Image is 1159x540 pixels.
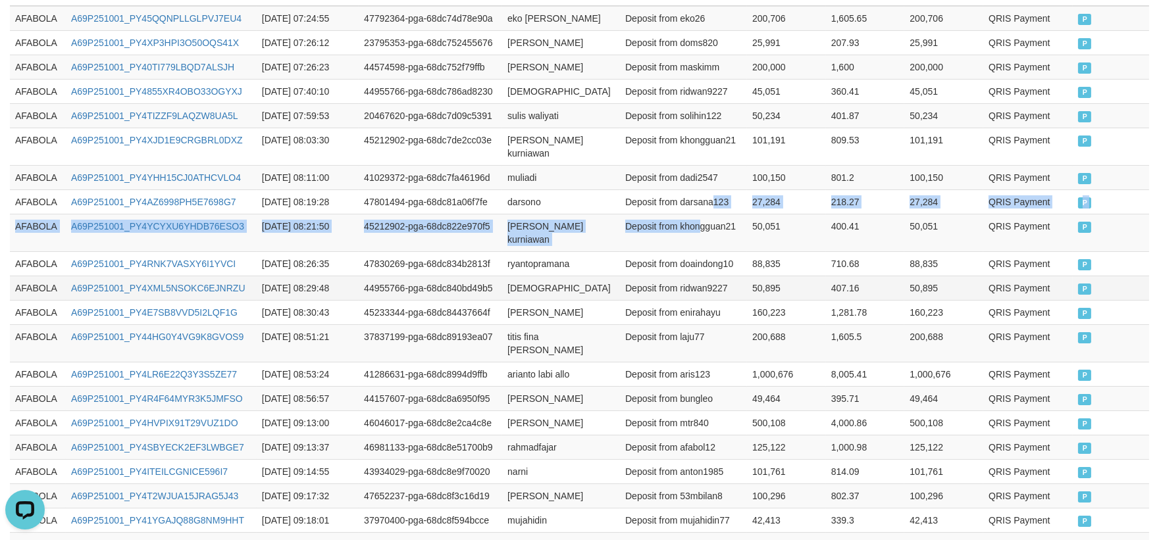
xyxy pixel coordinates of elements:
td: 50,234 [904,103,983,128]
td: Deposit from dadi2547 [620,165,747,189]
td: AFABOLA [10,300,66,324]
td: QRIS Payment [983,324,1073,362]
a: A69P251001_PY4LR6E22Q3Y3S5ZE77 [71,369,237,380]
a: A69P251001_PY4XML5NSOKC6EJNRZU [71,283,245,293]
a: A69P251001_PY4ITEILCGNICE596I7 [71,466,228,477]
td: [DATE] 08:30:43 [257,300,359,324]
td: 88,835 [904,251,983,276]
a: A69P251001_PY4TIZZF9LAQZW8UA5L [71,110,238,121]
td: 45,051 [904,79,983,103]
td: 45,051 [747,79,826,103]
td: Deposit from ridwan9227 [620,79,747,103]
td: [PERSON_NAME] kurniawan [502,128,620,165]
td: 1,000,676 [904,362,983,386]
td: [DATE] 09:17:32 [257,483,359,508]
td: 1,605.5 [826,324,905,362]
td: [DATE] 07:59:53 [257,103,359,128]
td: AFABOLA [10,189,66,214]
td: 160,223 [747,300,826,324]
td: 46981133-pga-68dc8e51700b9 [359,435,502,459]
td: 710.68 [826,251,905,276]
td: 100,150 [904,165,983,189]
td: 27,284 [904,189,983,214]
td: 101,761 [747,459,826,483]
td: 401.87 [826,103,905,128]
a: A69P251001_PY4T2WJUA15JRAG5J43 [71,491,238,501]
td: [DATE] 08:03:30 [257,128,359,165]
span: PAID [1078,283,1091,295]
td: QRIS Payment [983,435,1073,459]
td: 45212902-pga-68dc822e970f5 [359,214,502,251]
a: A69P251001_PY4RNK7VASXY6I1YVCI [71,258,236,269]
td: 25,991 [747,30,826,55]
td: 45212902-pga-68dc7de2cc03e [359,128,502,165]
td: 101,191 [747,128,826,165]
td: QRIS Payment [983,103,1073,128]
span: PAID [1078,111,1091,122]
td: Deposit from doms820 [620,30,747,55]
td: [DATE] 07:26:23 [257,55,359,79]
td: Deposit from khongguan21 [620,214,747,251]
td: Deposit from 53mbilan8 [620,483,747,508]
td: QRIS Payment [983,30,1073,55]
td: AFABOLA [10,435,66,459]
td: QRIS Payment [983,483,1073,508]
td: 20467620-pga-68dc7d09c5391 [359,103,502,128]
td: QRIS Payment [983,189,1073,214]
td: mujahidin [502,508,620,532]
span: PAID [1078,394,1091,405]
td: QRIS Payment [983,251,1073,276]
td: ryantopramana [502,251,620,276]
td: 100,296 [904,483,983,508]
td: 50,051 [747,214,826,251]
td: Deposit from laju77 [620,324,747,362]
td: AFABOLA [10,30,66,55]
td: Deposit from darsana123 [620,189,747,214]
td: [DEMOGRAPHIC_DATA] [502,276,620,300]
td: 46046017-pga-68dc8e2ca4c8e [359,410,502,435]
td: 1,600 [826,55,905,79]
td: 47792364-pga-68dc74d78e90a [359,6,502,31]
td: 218.27 [826,189,905,214]
td: QRIS Payment [983,386,1073,410]
a: A69P251001_PY4E7SB8VVD5I2LQF1G [71,307,238,318]
td: [DATE] 08:19:28 [257,189,359,214]
td: 160,223 [904,300,983,324]
td: Deposit from afabol12 [620,435,747,459]
a: A69P251001_PY45QQNPLLGLPVJ7EU4 [71,13,242,24]
td: sulis waliyati [502,103,620,128]
td: 23795353-pga-68dc752455676 [359,30,502,55]
td: 809.53 [826,128,905,165]
td: AFABOLA [10,483,66,508]
a: A69P251001_PY40TI779LBQD7ALSJH [71,62,234,72]
td: Deposit from doaindong10 [620,251,747,276]
td: AFABOLA [10,103,66,128]
td: 50,234 [747,103,826,128]
td: QRIS Payment [983,508,1073,532]
a: A69P251001_PY4SBYECK2EF3LWBGE7 [71,442,244,453]
td: AFABOLA [10,362,66,386]
a: A69P251001_PY4HVPIX91T29VUZ1DO [71,418,238,428]
td: AFABOLA [10,459,66,483]
td: 100,150 [747,165,826,189]
td: [DATE] 08:53:24 [257,362,359,386]
td: 27,284 [747,189,826,214]
span: PAID [1078,87,1091,98]
td: 101,761 [904,459,983,483]
td: QRIS Payment [983,214,1073,251]
td: QRIS Payment [983,300,1073,324]
td: [DATE] 08:26:35 [257,251,359,276]
span: PAID [1078,222,1091,233]
td: [DATE] 07:26:12 [257,30,359,55]
td: [PERSON_NAME] [502,55,620,79]
td: [DATE] 09:18:01 [257,508,359,532]
a: A69P251001_PY4XJD1E9CRGBRL0DXZ [71,135,243,145]
td: 200,706 [747,6,826,31]
td: 1,000,676 [747,362,826,386]
td: 1,000.98 [826,435,905,459]
td: QRIS Payment [983,128,1073,165]
td: [PERSON_NAME] [502,410,620,435]
td: 42,413 [747,508,826,532]
td: rahmadfajar [502,435,620,459]
span: PAID [1078,173,1091,184]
